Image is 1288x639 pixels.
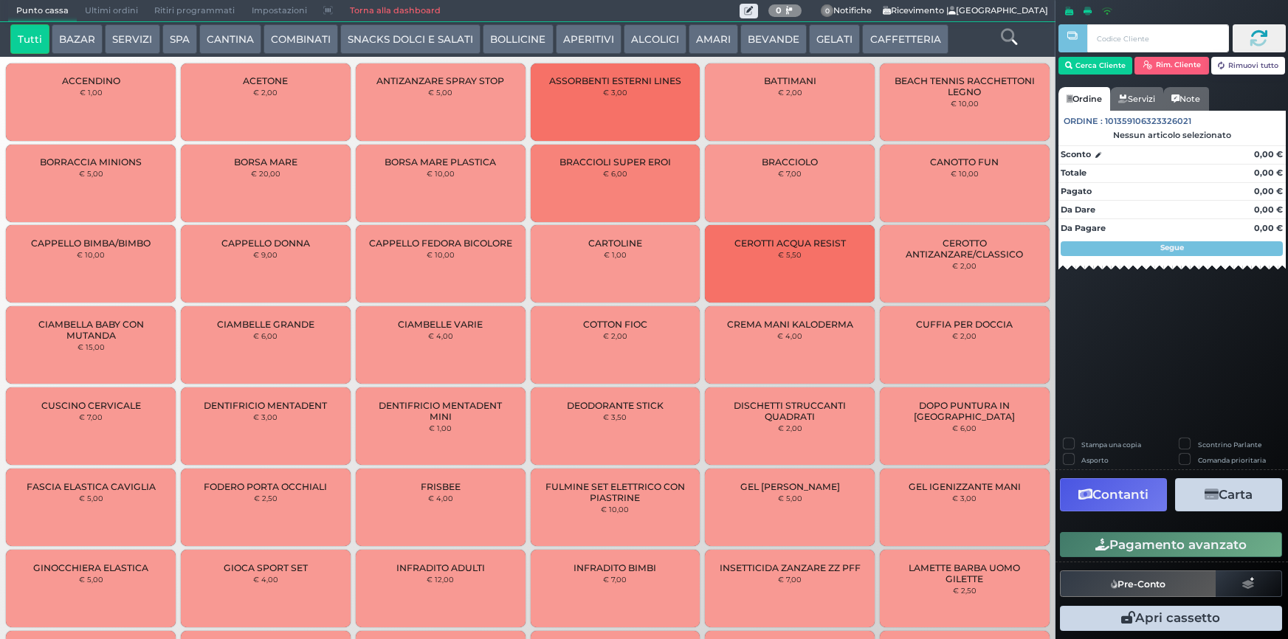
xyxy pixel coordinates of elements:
[1061,204,1095,215] strong: Da Dare
[892,400,1037,422] span: DOPO PUNTURA IN [GEOGRAPHIC_DATA]
[1081,440,1141,449] label: Stampa una copia
[253,88,278,97] small: € 2,00
[909,481,1021,492] span: GEL IGENIZZANTE MANI
[689,24,738,54] button: AMARI
[543,481,687,503] span: FULMINE SET ELETTRICO CON PIASTRINE
[1061,148,1091,161] strong: Sconto
[892,238,1037,260] span: CEROTTO ANTIZANZARE/CLASSICO
[1198,455,1266,465] label: Comanda prioritaria
[204,481,327,492] span: FODERO PORTA OCCHIALI
[244,1,315,21] span: Impostazioni
[429,424,452,432] small: € 1,00
[764,75,816,86] span: BATTIMANI
[821,4,834,18] span: 0
[79,494,103,502] small: € 5,00
[1163,87,1208,111] a: Note
[1058,130,1286,140] div: Nessun articolo selezionato
[62,75,120,86] span: ACCENDINO
[1060,532,1282,557] button: Pagamento avanzato
[734,238,846,249] span: CEROTTI ACQUA RESIST
[79,412,103,421] small: € 7,00
[340,24,481,54] button: SNACKS DOLCI E SALATI
[427,169,455,178] small: € 10,00
[717,400,862,422] span: DISCHETTI STRUCCANTI QUADRATI
[603,331,627,340] small: € 2,00
[105,24,159,54] button: SERVIZI
[740,24,807,54] button: BEVANDE
[588,238,642,249] span: CARTOLINE
[720,562,861,573] span: INSETTICIDA ZANZARE ZZ PFF
[1254,223,1283,233] strong: 0,00 €
[776,5,782,15] b: 0
[740,481,840,492] span: GEL [PERSON_NAME]
[1060,478,1167,511] button: Contanti
[368,400,513,422] span: DENTIFRICIO MENTADENT MINI
[809,24,860,54] button: GELATI
[583,319,647,330] span: COTTON FIOC
[603,88,627,97] small: € 3,00
[1134,57,1209,75] button: Rim. Cliente
[1254,186,1283,196] strong: 0,00 €
[251,169,280,178] small: € 20,00
[396,562,485,573] span: INFRADITO ADULTI
[421,481,461,492] span: FRISBEE
[369,238,512,249] span: CAPPELLO FEDORA BICOLORE
[952,331,977,340] small: € 2,00
[892,75,1037,97] span: BEACH TENNIS RACCHETTONI LEGNO
[1087,24,1228,52] input: Codice Cliente
[376,75,504,86] span: ANTIZANZARE SPRAY STOP
[624,24,686,54] button: ALCOLICI
[254,494,278,502] small: € 2,50
[253,250,278,259] small: € 9,00
[253,331,278,340] small: € 6,00
[777,331,802,340] small: € 4,00
[601,505,629,514] small: € 10,00
[574,562,656,573] span: INFRADITO BIMBI
[427,250,455,259] small: € 10,00
[862,24,948,54] button: CAFFETTERIA
[1061,167,1086,178] strong: Totale
[78,342,105,351] small: € 15,00
[778,169,802,178] small: € 7,00
[1254,149,1283,159] strong: 0,00 €
[79,575,103,584] small: € 5,00
[1110,87,1163,111] a: Servizi
[1198,440,1261,449] label: Scontrino Parlante
[253,575,278,584] small: € 4,00
[40,156,142,167] span: BORRACCIA MINIONS
[603,412,627,421] small: € 3,50
[1211,57,1286,75] button: Rimuovi tutto
[1254,167,1283,178] strong: 0,00 €
[77,1,146,21] span: Ultimi ordini
[199,24,261,54] button: CANTINA
[33,562,148,573] span: GINOCCHIERA ELASTICA
[892,562,1037,584] span: LAMETTE BARBA UOMO GILETTE
[253,412,278,421] small: € 3,00
[52,24,103,54] button: BAZAR
[727,319,853,330] span: CREMA MANI KALODERMA
[217,319,314,330] span: CIAMBELLE GRANDE
[952,424,977,432] small: € 6,00
[8,1,77,21] span: Punto cassa
[243,75,288,86] span: ACETONE
[427,575,454,584] small: € 12,00
[341,1,448,21] a: Torna alla dashboard
[951,169,979,178] small: € 10,00
[567,400,664,411] span: DEODORANTE STICK
[1061,223,1106,233] strong: Da Pagare
[604,250,627,259] small: € 1,00
[916,319,1013,330] span: CUFFIA PER DOCCIA
[80,88,103,97] small: € 1,00
[953,586,977,595] small: € 2,50
[778,494,802,502] small: € 5,00
[27,481,156,492] span: FASCIA ELASTICA CAVIGLIA
[930,156,999,167] span: CANOTTO FUN
[778,424,802,432] small: € 2,00
[234,156,297,167] span: BORSA MARE
[10,24,49,54] button: Tutti
[483,24,553,54] button: BOLLICINE
[204,400,327,411] span: DENTIFRICIO MENTADENT
[146,1,243,21] span: Ritiri programmati
[1058,57,1133,75] button: Cerca Cliente
[224,562,308,573] span: GIOCA SPORT SET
